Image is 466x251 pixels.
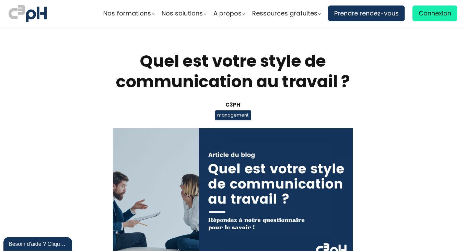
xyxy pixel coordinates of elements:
[328,6,405,21] a: Prendre rendez-vous
[103,8,151,19] span: Nos formations
[334,8,399,19] span: Prendre rendez-vous
[213,8,242,19] span: A propos
[162,8,203,19] span: Nos solutions
[412,6,457,21] a: Connexion
[215,110,251,120] span: management
[73,101,393,109] div: C3pH
[3,236,73,251] iframe: chat widget
[73,51,393,92] h1: Quel est votre style de communication au travail ?
[419,8,451,19] span: Connexion
[9,3,47,23] img: logo C3PH
[252,8,317,19] span: Ressources gratuites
